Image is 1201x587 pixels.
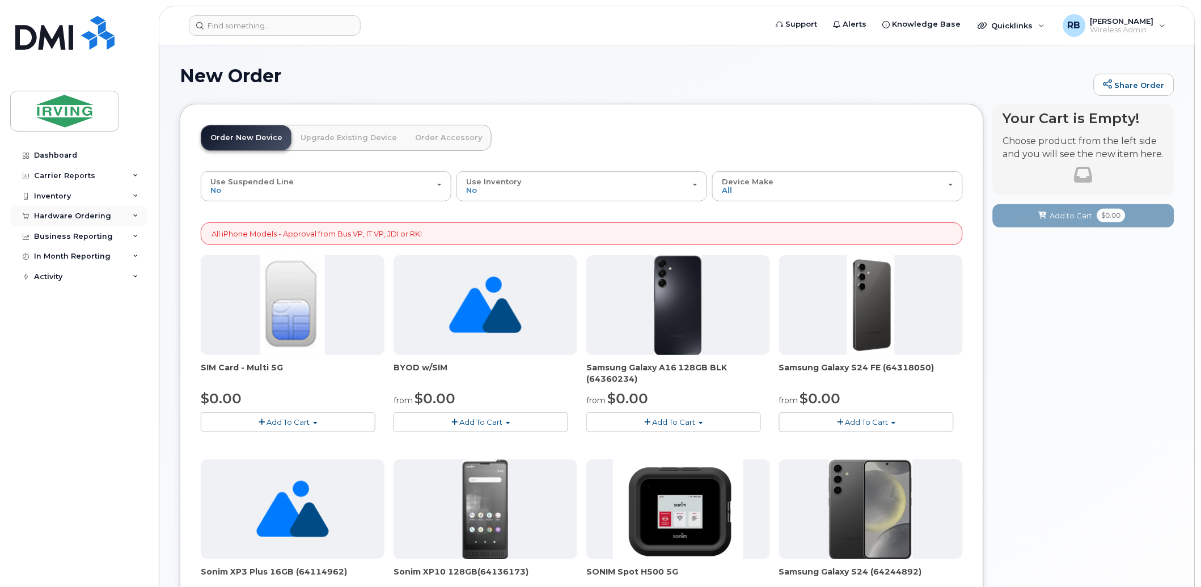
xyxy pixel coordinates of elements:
div: BYOD w/SIM [394,362,577,385]
p: All iPhone Models - Approval from Bus VP, IT VP, JDI or RKI [212,229,422,239]
img: XP10.jpg [463,459,509,559]
small: from [394,395,413,406]
img: no_image_found-2caef05468ed5679b831cfe6fc140e25e0c280774317ffc20a367ab7fd17291e.png [256,459,328,559]
img: SONIM.png [613,459,743,559]
button: Add To Cart [586,412,761,432]
div: SIM Card - Multi 5G [201,362,384,385]
button: Add To Cart [394,412,568,432]
span: No [466,185,477,195]
img: 00D627D4-43E9-49B7-A367-2C99342E128C.jpg [260,255,325,355]
span: Add to Cart [1050,210,1093,221]
button: Add To Cart [779,412,954,432]
div: Samsung Galaxy A16 128GB BLK (64360234) [586,362,770,385]
span: Use Suspended Line [210,177,294,186]
span: $0.00 [201,390,242,407]
span: $0.00 [607,390,648,407]
span: $0.00 [800,390,841,407]
span: Use Inventory [466,177,522,186]
span: Device Make [722,177,773,186]
img: no_image_found-2caef05468ed5679b831cfe6fc140e25e0c280774317ffc20a367ab7fd17291e.png [449,255,521,355]
span: No [210,185,221,195]
img: A16_-_JDI.png [654,255,703,355]
p: Choose product from the left side and you will see the new item here. [1003,135,1164,161]
button: Use Inventory No [456,171,707,201]
a: Order Accessory [406,125,491,150]
span: Add To Cart [653,417,696,426]
img: s24.jpg [829,459,912,559]
span: Add To Cart [460,417,503,426]
a: Order New Device [201,125,291,150]
span: All [722,185,732,195]
h4: Your Cart is Empty! [1003,111,1164,126]
span: $0.00 [415,390,455,407]
small: from [586,395,606,406]
span: Add To Cart [845,417,889,426]
a: Share Order [1094,74,1174,96]
div: Samsung Galaxy S24 FE (64318050) [779,362,963,385]
button: Add To Cart [201,412,375,432]
h1: New Order [180,66,1088,86]
a: Upgrade Existing Device [291,125,406,150]
span: Add To Cart [267,417,310,426]
button: Add to Cart $0.00 [993,204,1174,227]
small: from [779,395,798,406]
button: Use Suspended Line No [201,171,451,201]
img: s24_fe.png [847,255,895,355]
span: $0.00 [1097,209,1126,222]
button: Device Make All [712,171,963,201]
